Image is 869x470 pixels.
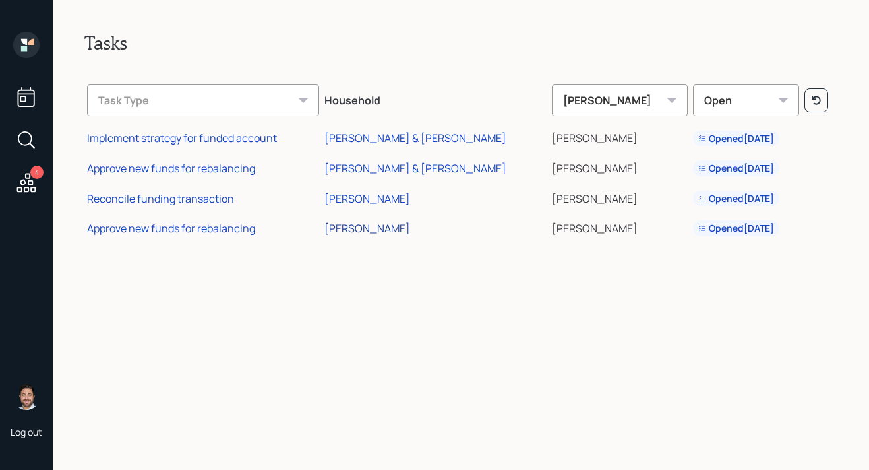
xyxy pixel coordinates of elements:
div: Opened [DATE] [698,222,774,235]
div: Approve new funds for rebalancing [87,221,255,236]
div: Approve new funds for rebalancing [87,161,255,176]
img: michael-russo-headshot.png [13,384,40,410]
div: [PERSON_NAME] [324,191,410,206]
div: Implement strategy for funded account [87,131,277,145]
td: [PERSON_NAME] [549,121,690,152]
div: [PERSON_NAME] [324,221,410,236]
td: [PERSON_NAME] [549,211,690,242]
div: Opened [DATE] [698,132,774,145]
div: Open [693,84,799,116]
div: Reconcile funding transaction [87,191,234,206]
td: [PERSON_NAME] [549,151,690,182]
div: [PERSON_NAME] & [PERSON_NAME] [324,161,506,176]
td: [PERSON_NAME] [549,182,690,212]
div: Task Type [87,84,319,116]
h2: Tasks [84,32,837,54]
div: 4 [30,166,44,179]
div: [PERSON_NAME] [552,84,688,116]
div: Opened [DATE] [698,162,774,175]
div: Opened [DATE] [698,192,774,205]
div: Log out [11,426,42,438]
th: Household [322,75,549,121]
div: [PERSON_NAME] & [PERSON_NAME] [324,131,506,145]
